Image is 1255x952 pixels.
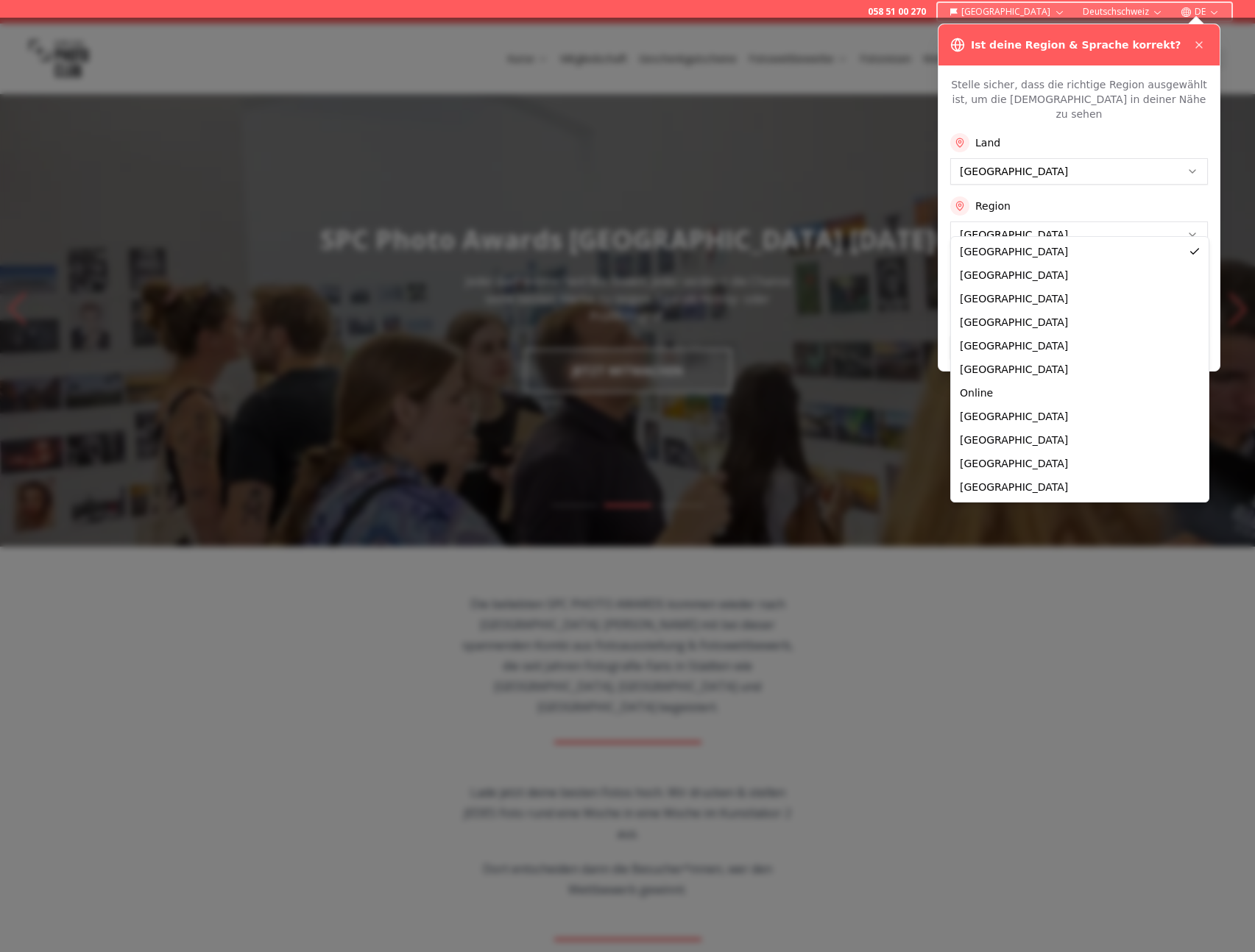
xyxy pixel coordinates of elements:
[960,316,1068,328] span: [GEOGRAPHIC_DATA]
[960,411,1068,422] span: [GEOGRAPHIC_DATA]
[960,434,1068,446] span: [GEOGRAPHIC_DATA]
[960,387,993,399] span: Online
[960,458,1068,469] span: [GEOGRAPHIC_DATA]
[960,340,1068,352] span: [GEOGRAPHIC_DATA]
[960,269,1068,281] span: [GEOGRAPHIC_DATA]
[960,481,1068,493] span: [GEOGRAPHIC_DATA]
[960,246,1068,257] span: [GEOGRAPHIC_DATA]
[960,293,1068,305] span: [GEOGRAPHIC_DATA]
[960,363,1068,375] span: [GEOGRAPHIC_DATA]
